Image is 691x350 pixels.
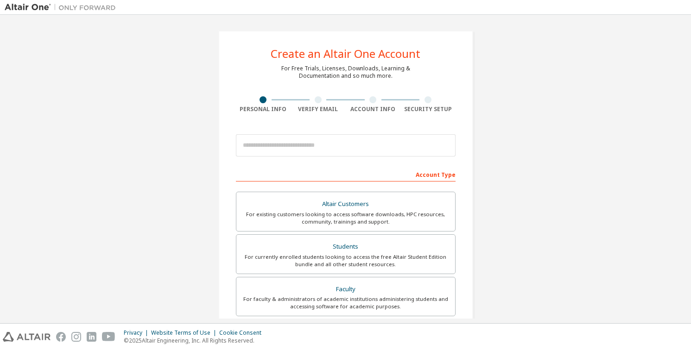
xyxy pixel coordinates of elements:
[151,329,219,337] div: Website Terms of Use
[219,329,267,337] div: Cookie Consent
[242,211,450,225] div: For existing customers looking to access software downloads, HPC resources, community, trainings ...
[242,198,450,211] div: Altair Customers
[3,332,51,342] img: altair_logo.svg
[236,106,291,113] div: Personal Info
[5,3,120,12] img: Altair One
[124,329,151,337] div: Privacy
[400,106,456,113] div: Security Setup
[56,332,66,342] img: facebook.svg
[271,48,420,59] div: Create an Altair One Account
[71,332,81,342] img: instagram.svg
[242,295,450,310] div: For faculty & administrators of academic institutions administering students and accessing softwa...
[291,106,346,113] div: Verify Email
[124,337,267,344] p: © 2025 Altair Engineering, Inc. All Rights Reserved.
[281,65,410,80] div: For Free Trials, Licenses, Downloads, Learning & Documentation and so much more.
[87,332,96,342] img: linkedin.svg
[236,167,456,181] div: Account Type
[346,106,401,113] div: Account Info
[242,253,450,268] div: For currently enrolled students looking to access the free Altair Student Edition bundle and all ...
[242,283,450,296] div: Faculty
[102,332,115,342] img: youtube.svg
[242,240,450,253] div: Students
